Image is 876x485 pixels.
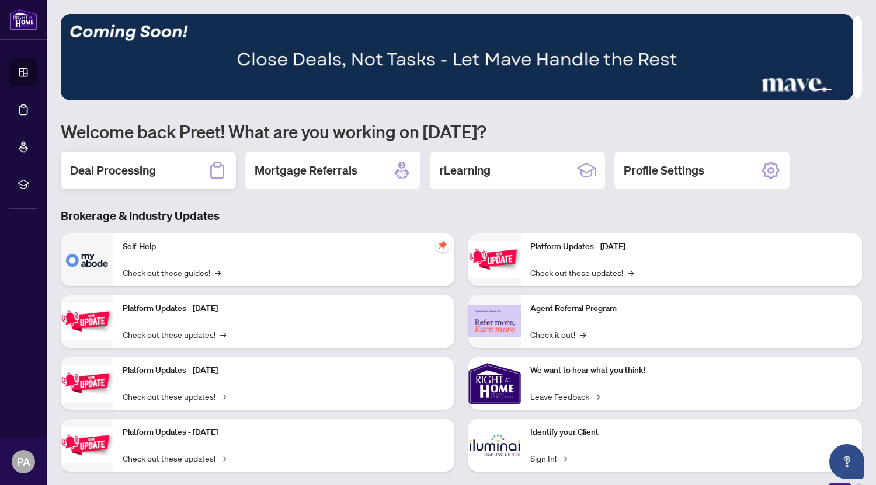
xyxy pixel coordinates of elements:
p: Platform Updates - [DATE] [123,426,445,439]
span: → [594,390,600,403]
img: Platform Updates - June 23, 2025 [468,241,521,278]
a: Sign In!→ [530,452,567,465]
button: 4 [813,89,832,93]
span: pushpin [436,238,450,252]
img: Self-Help [61,233,113,286]
h2: Profile Settings [624,162,704,179]
img: Identify your Client [468,419,521,472]
span: → [215,266,221,279]
h2: Mortgage Referrals [255,162,357,179]
p: Identify your Client [530,426,853,439]
button: 6 [846,89,850,93]
a: Check it out!→ [530,328,586,341]
img: Agent Referral Program [468,305,521,337]
span: PA [17,453,30,470]
a: Check out these updates!→ [123,452,226,465]
h2: Deal Processing [70,162,156,179]
span: → [220,390,226,403]
span: → [580,328,586,341]
a: Check out these updates!→ [530,266,634,279]
button: 1 [785,89,790,93]
h1: Welcome back Preet! What are you working on [DATE]? [61,120,862,142]
p: Self-Help [123,240,445,253]
button: 5 [836,89,841,93]
button: Open asap [829,444,864,479]
button: 2 [794,89,799,93]
img: We want to hear what you think! [468,357,521,410]
p: We want to hear what you think! [530,364,853,377]
h2: rLearning [439,162,491,179]
button: 3 [804,89,808,93]
img: logo [9,9,37,30]
a: Check out these updates!→ [123,390,226,403]
img: Platform Updates - July 21, 2025 [61,365,113,402]
a: Check out these updates!→ [123,328,226,341]
p: Platform Updates - [DATE] [123,302,445,315]
span: → [220,328,226,341]
span: → [561,452,567,465]
p: Agent Referral Program [530,302,853,315]
img: Slide 3 [61,14,853,100]
p: Platform Updates - [DATE] [530,240,853,253]
p: Platform Updates - [DATE] [123,364,445,377]
h3: Brokerage & Industry Updates [61,208,862,224]
img: Platform Updates - September 16, 2025 [61,303,113,340]
span: → [628,266,634,279]
a: Check out these guides!→ [123,266,221,279]
a: Leave Feedback→ [530,390,600,403]
span: → [220,452,226,465]
img: Platform Updates - July 8, 2025 [61,427,113,463]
